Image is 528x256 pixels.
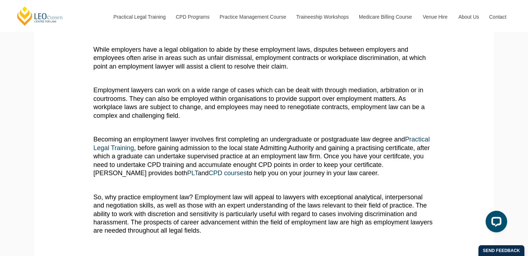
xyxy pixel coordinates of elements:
a: Practice Management Course [214,1,291,32]
a: About Us [453,1,484,32]
a: Contact [484,1,512,32]
span: Becoming an employment lawyer involves first completing an undergraduate or postgraduate law degr... [93,136,405,143]
iframe: LiveChat chat widget [480,208,510,238]
a: Venue Hire [417,1,453,32]
a: Practical Legal Training [93,136,430,151]
a: PLT [187,169,198,177]
span: Employment lawyers can work on a wide range of cases which can be dealt with through mediation, a... [93,87,425,119]
a: Practical Legal Training [108,1,171,32]
a: CPD Programs [170,1,214,32]
span: While employers have a legal obligation to abide by these employment laws, disputes between emplo... [93,46,426,70]
a: Traineeship Workshops [291,1,353,32]
a: [PERSON_NAME] Centre for Law [16,6,64,26]
a: Medicare Billing Course [353,1,417,32]
span: So, why practice employment law? Employment law will appeal to lawyers with exceptional analytica... [93,194,432,234]
span: , before gaining admission to the local state Admitting Authority and gaining a practising certif... [93,144,430,177]
a: CPD courses [209,169,247,177]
